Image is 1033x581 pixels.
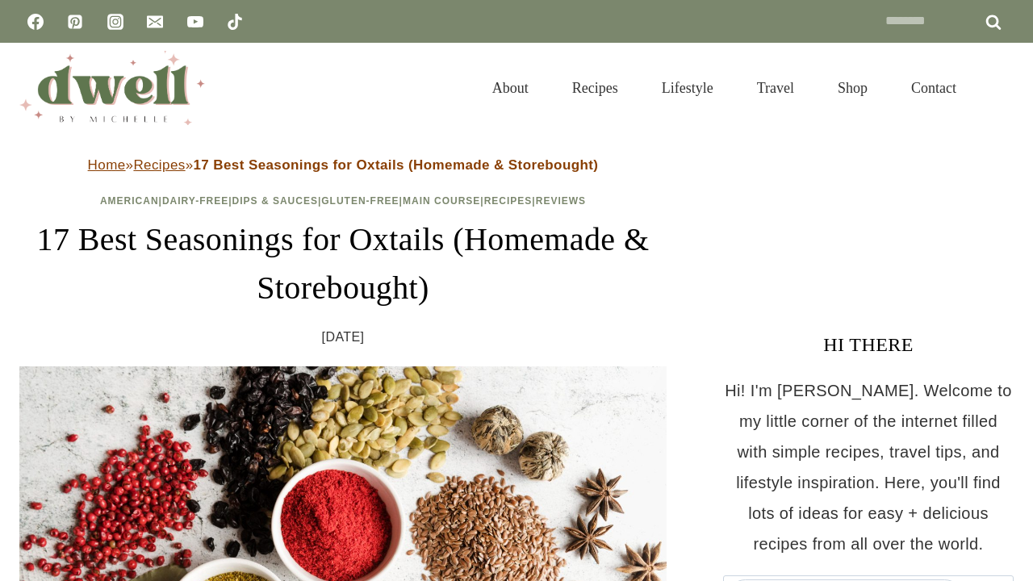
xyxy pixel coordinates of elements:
a: Pinterest [59,6,91,38]
a: Email [139,6,171,38]
nav: Primary Navigation [470,60,978,116]
h3: HI THERE [723,330,1014,359]
a: Reviews [536,195,586,207]
a: Dips & Sauces [232,195,318,207]
a: TikTok [219,6,251,38]
a: Main Course [403,195,480,207]
time: [DATE] [322,325,365,349]
a: Instagram [99,6,132,38]
a: Recipes [133,157,185,173]
strong: 17 Best Seasonings for Oxtails (Homemade & Storebought) [194,157,599,173]
a: YouTube [179,6,211,38]
a: Shop [816,60,889,116]
a: Home [88,157,126,173]
a: Facebook [19,6,52,38]
a: Contact [889,60,978,116]
a: Recipes [550,60,640,116]
a: About [470,60,550,116]
a: Recipes [484,195,533,207]
img: DWELL by michelle [19,51,205,125]
a: Lifestyle [640,60,735,116]
button: View Search Form [986,74,1014,102]
a: Gluten-Free [321,195,399,207]
span: | | | | | | [100,195,586,207]
h1: 17 Best Seasonings for Oxtails (Homemade & Storebought) [19,215,667,312]
a: Travel [735,60,816,116]
p: Hi! I'm [PERSON_NAME]. Welcome to my little corner of the internet filled with simple recipes, tr... [723,375,1014,559]
a: American [100,195,159,207]
a: Dairy-Free [162,195,228,207]
span: » » [88,157,599,173]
